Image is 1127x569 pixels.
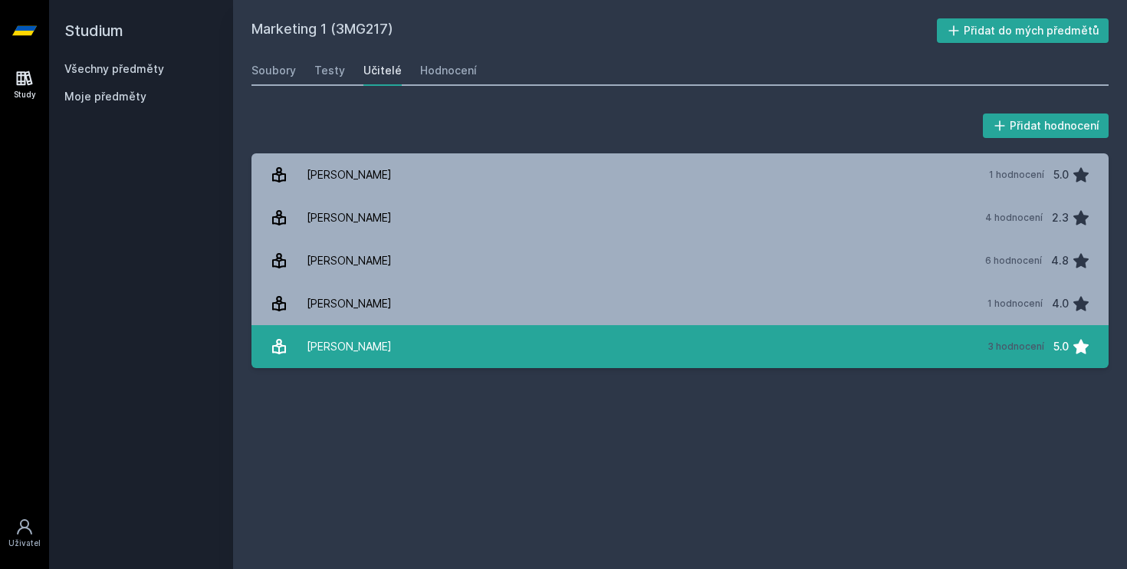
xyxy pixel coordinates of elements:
[251,153,1109,196] a: [PERSON_NAME] 1 hodnocení 5.0
[251,239,1109,282] a: [PERSON_NAME] 6 hodnocení 4.8
[251,18,937,43] h2: Marketing 1 (3MG217)
[314,63,345,78] div: Testy
[3,510,46,557] a: Uživatel
[307,160,392,190] div: [PERSON_NAME]
[987,340,1044,353] div: 3 hodnocení
[363,55,402,86] a: Učitelé
[307,331,392,362] div: [PERSON_NAME]
[251,196,1109,239] a: [PERSON_NAME] 4 hodnocení 2.3
[251,63,296,78] div: Soubory
[985,212,1043,224] div: 4 hodnocení
[987,298,1043,310] div: 1 hodnocení
[64,89,146,104] span: Moje předměty
[314,55,345,86] a: Testy
[1052,288,1069,319] div: 4.0
[420,55,477,86] a: Hodnocení
[251,282,1109,325] a: [PERSON_NAME] 1 hodnocení 4.0
[989,169,1044,181] div: 1 hodnocení
[983,113,1109,138] button: Přidat hodnocení
[307,245,392,276] div: [PERSON_NAME]
[420,63,477,78] div: Hodnocení
[937,18,1109,43] button: Přidat do mých předmětů
[1052,202,1069,233] div: 2.3
[1053,331,1069,362] div: 5.0
[3,61,46,108] a: Study
[8,538,41,549] div: Uživatel
[251,325,1109,368] a: [PERSON_NAME] 3 hodnocení 5.0
[307,288,392,319] div: [PERSON_NAME]
[985,255,1042,267] div: 6 hodnocení
[1051,245,1069,276] div: 4.8
[307,202,392,233] div: [PERSON_NAME]
[1053,160,1069,190] div: 5.0
[251,55,296,86] a: Soubory
[64,62,164,75] a: Všechny předměty
[14,89,36,100] div: Study
[363,63,402,78] div: Učitelé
